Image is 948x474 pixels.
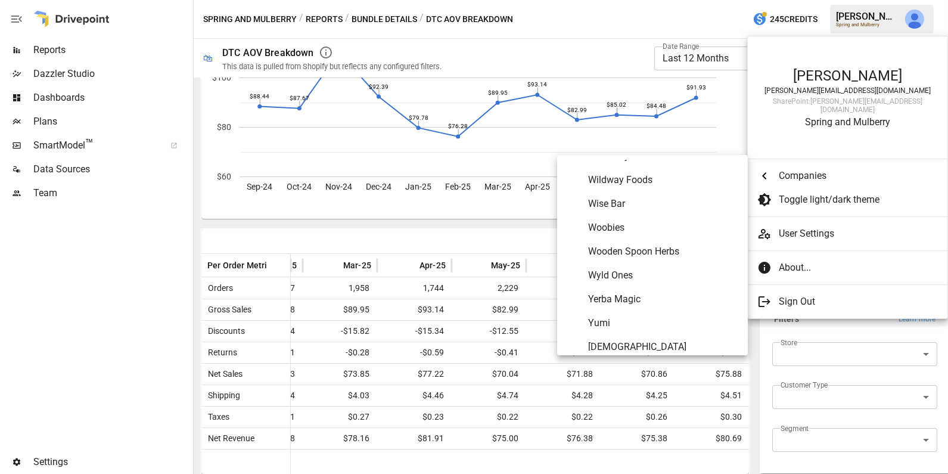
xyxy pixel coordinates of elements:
[588,221,738,235] span: Woobies
[779,227,938,241] span: User Settings
[588,197,738,211] span: Wise Bar
[779,193,929,207] span: Toggle light/dark theme
[588,292,738,306] span: Yerba Magic
[760,116,935,128] div: Spring and Mulberry
[779,295,929,309] span: Sign Out
[760,67,935,84] div: [PERSON_NAME]
[588,340,738,354] span: [DEMOGRAPHIC_DATA]
[760,86,935,95] div: [PERSON_NAME][EMAIL_ADDRESS][DOMAIN_NAME]
[779,169,929,183] span: Companies
[760,97,935,114] div: SharePoint: [PERSON_NAME][EMAIL_ADDRESS][DOMAIN_NAME]
[779,261,929,275] span: About...
[588,316,738,330] span: Yumi
[588,268,738,283] span: Wyld Ones
[588,173,738,187] span: Wildway Foods
[588,244,738,259] span: Wooden Spoon Herbs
